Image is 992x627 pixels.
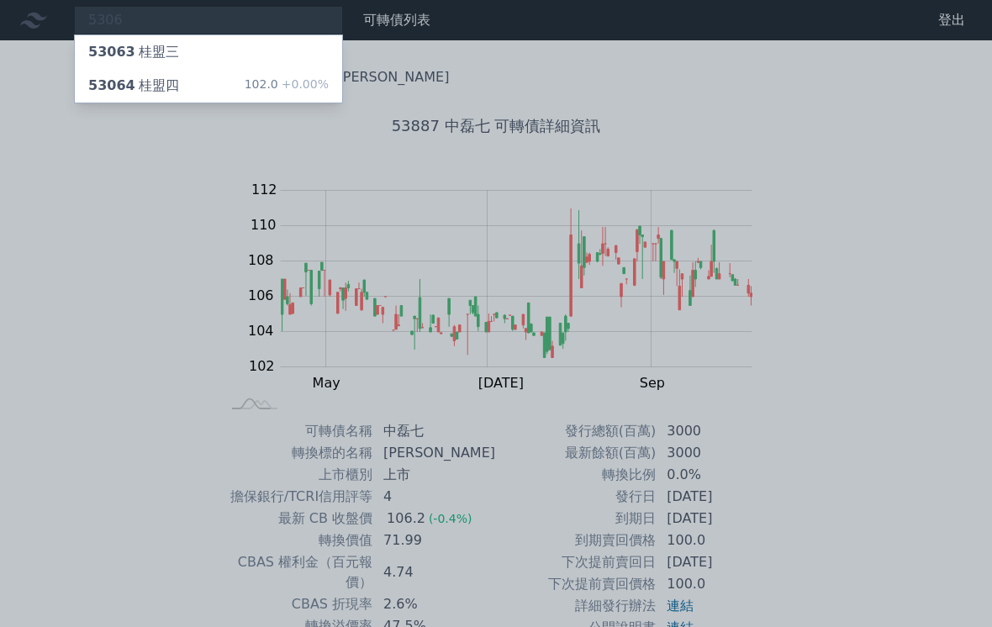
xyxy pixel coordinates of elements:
div: 桂盟三 [88,42,179,62]
span: 53064 [88,77,135,93]
span: +0.00% [278,77,329,91]
span: 53063 [88,44,135,60]
div: 桂盟四 [88,76,179,96]
a: 53063桂盟三 [75,35,342,69]
div: 102.0 [245,76,329,96]
a: 53064桂盟四 102.0+0.00% [75,69,342,103]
